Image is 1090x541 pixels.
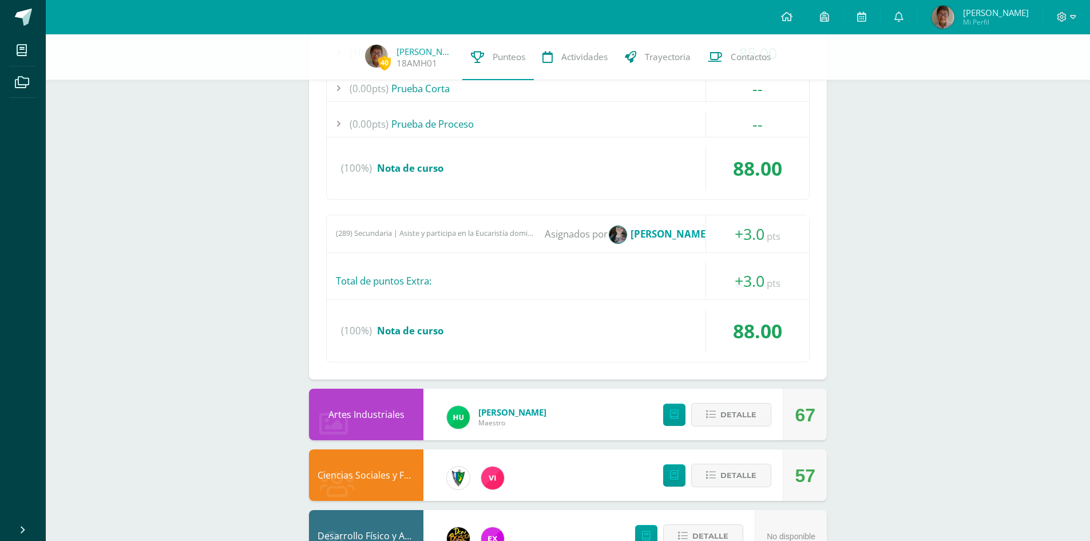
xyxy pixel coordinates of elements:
[327,76,809,101] div: Prueba Corta
[493,51,525,63] span: Punteos
[327,262,809,299] div: Total de puntos Extra:
[561,51,608,63] span: Actividades
[478,418,546,428] span: Maestro
[609,226,627,243] img: b5ba50f65ad5dabcfd4408fb91298ba6.png
[767,230,780,243] span: pts
[720,404,756,425] span: Detalle
[341,309,372,353] span: (100%)
[720,465,756,486] span: Detalle
[963,7,1029,18] span: [PERSON_NAME]
[397,46,454,57] a: [PERSON_NAME]
[309,449,423,501] div: Ciencias Sociales y Formación Ciudadana e Interculturalidad
[377,161,443,175] span: Nota de curso
[752,113,763,135] span: --
[327,111,809,137] div: Prueba de Proceso
[447,406,470,429] img: fd23069c3bd5c8dde97a66a86ce78287.png
[336,229,536,238] div: (289) Secundaria | Asiste y participa en la Eucaristía dominical. (+3.0pts)
[932,6,954,29] img: 64dcc7b25693806399db2fba3b98ee94.png
[309,389,423,440] div: Artes Industriales
[447,467,470,489] img: 9f174a157161b4ddbe12118a61fed988.png
[534,34,616,80] a: Actividades
[350,76,389,101] span: (0.00pts)
[397,57,437,69] a: 18AMH01
[752,78,763,99] span: --
[608,215,711,252] span: .
[545,215,608,252] span: Asignados por
[478,406,546,418] span: [PERSON_NAME]
[735,223,764,244] span: +3.0
[733,155,782,181] span: 88.00
[645,51,691,63] span: Trayectoria
[963,17,1029,27] span: Mi Perfil
[462,34,534,80] a: Punteos
[631,227,709,240] strong: [PERSON_NAME]
[691,464,771,487] button: Detalle
[691,403,771,427] button: Detalle
[341,147,372,190] span: (100%)
[795,450,815,501] div: 57
[377,324,443,337] span: Nota de curso
[733,318,782,344] span: 88.00
[767,277,780,290] span: pts
[481,467,504,489] img: bd6d0aa147d20350c4821b7c643124fa.png
[731,51,771,63] span: Contactos
[365,45,388,68] img: 64dcc7b25693806399db2fba3b98ee94.png
[616,34,699,80] a: Trayectoria
[767,532,815,541] span: No disponible
[795,389,815,441] div: 67
[350,111,389,137] span: (0.00pts)
[378,56,391,70] span: 40
[735,270,764,291] span: +3.0
[699,34,779,80] a: Contactos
